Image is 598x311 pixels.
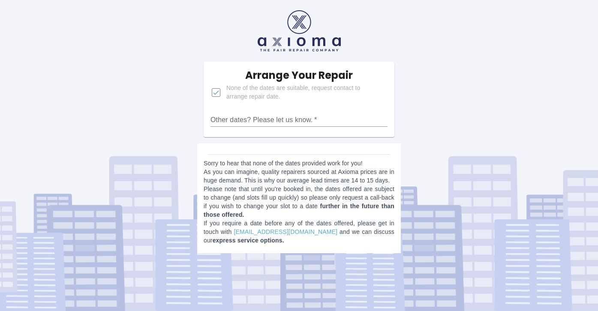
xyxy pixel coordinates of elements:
img: axioma [258,10,341,51]
b: express service options. [213,237,284,244]
h5: Arrange Your Repair [245,69,353,82]
p: Sorry to hear that none of the dates provided work for you! As you can imagine, quality repairers... [204,159,394,245]
a: [EMAIL_ADDRESS][DOMAIN_NAME] [234,228,337,235]
span: None of the dates are suitable, request contact to arrange repair date. [226,84,381,101]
